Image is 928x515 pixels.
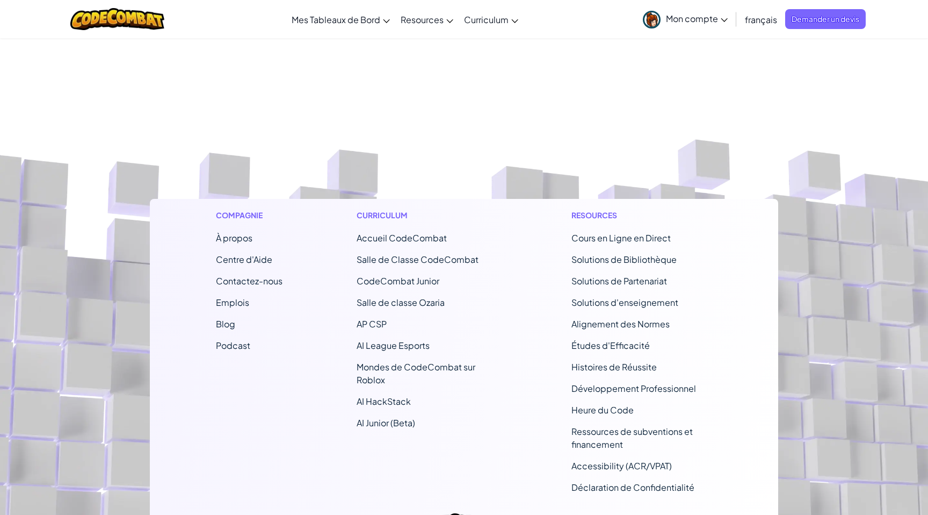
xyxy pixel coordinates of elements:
a: AI HackStack [357,396,411,407]
a: Mes Tableaux de Bord [286,5,395,34]
h1: Compagnie [216,210,282,221]
a: Histoires de Réussite [571,361,657,373]
h1: Curriculum [357,210,498,221]
a: À propos [216,232,252,244]
a: Solutions de Partenariat [571,275,667,287]
a: Alignement des Normes [571,318,670,330]
img: CodeCombat logo [70,8,164,30]
a: AP CSP [357,318,387,330]
span: Mes Tableaux de Bord [292,14,380,25]
a: Blog [216,318,235,330]
img: avatar [643,11,661,28]
a: CodeCombat Junior [357,275,439,287]
a: Mon compte [637,2,733,36]
span: Curriculum [464,14,509,25]
span: Mon compte [666,13,728,24]
a: Demander un devis [785,9,866,29]
span: Contactez-nous [216,275,282,287]
a: Déclaration de Confidentialité [571,482,694,493]
a: Accessibility (ACR/VPAT) [571,460,672,471]
a: Salle de classe Ozaria [357,297,445,308]
a: Heure du Code [571,404,634,416]
a: Études d'Efficacité [571,340,650,351]
a: Centre d'Aide [216,254,272,265]
a: Salle de Classe CodeCombat [357,254,479,265]
a: Solutions d'enseignement [571,297,678,308]
a: français [740,5,782,34]
span: Resources [401,14,444,25]
a: Ressources de subventions et financement [571,426,693,450]
a: Développement Professionnel [571,383,696,394]
h1: Resources [571,210,713,221]
span: Accueil CodeCombat [357,232,447,244]
a: Podcast [216,340,250,351]
a: Emplois [216,297,249,308]
a: Mondes de CodeCombat sur Roblox [357,361,475,385]
a: Solutions de Bibliothèque [571,254,677,265]
a: Resources [395,5,459,34]
a: Cours en Ligne en Direct [571,232,671,244]
span: français [745,14,777,25]
a: Curriculum [459,5,524,34]
a: AI Junior (Beta) [357,417,415,428]
a: AI League Esports [357,340,430,351]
